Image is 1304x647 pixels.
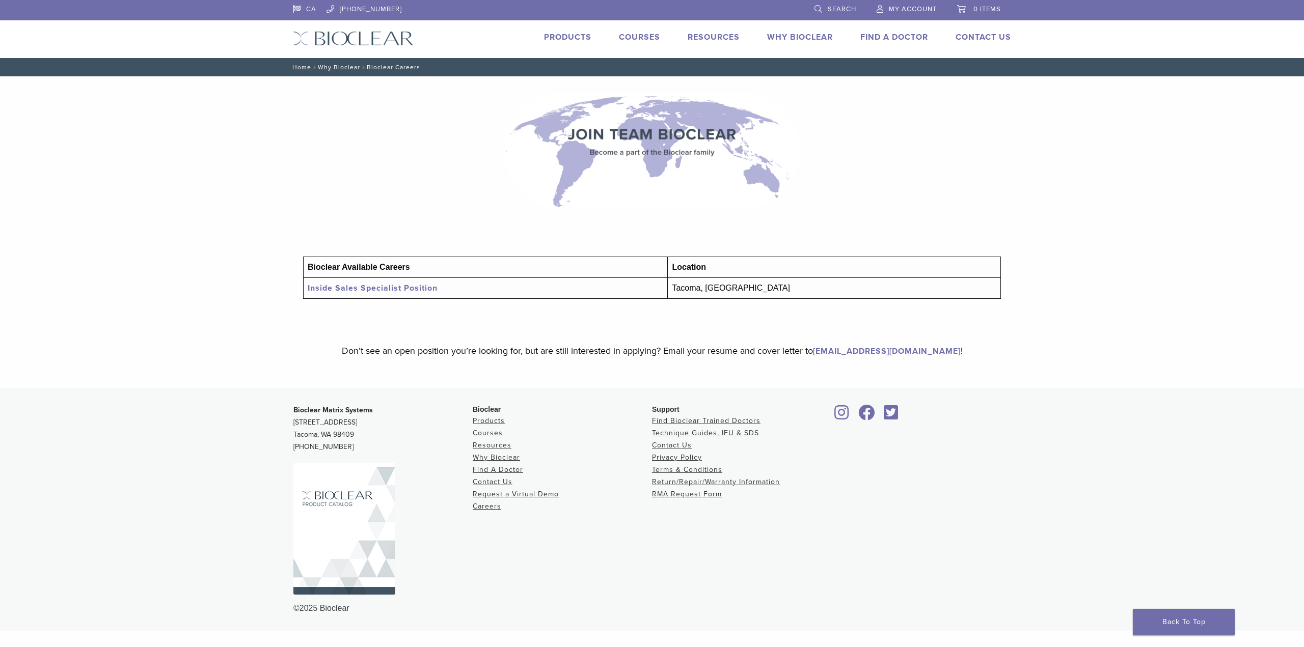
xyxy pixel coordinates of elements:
[473,405,501,413] span: Bioclear
[293,31,414,46] img: Bioclear
[473,502,501,511] a: Careers
[860,32,928,42] a: Find A Doctor
[311,65,318,70] span: /
[889,5,937,13] span: My Account
[672,263,706,271] strong: Location
[293,343,1011,358] p: Don’t see an open position you’re looking for, but are still interested in applying? Email your r...
[973,5,1001,13] span: 0 items
[308,263,410,271] strong: Bioclear Available Careers
[360,65,367,70] span: /
[473,490,559,498] a: Request a Virtual Demo
[473,477,512,486] a: Contact Us
[544,32,591,42] a: Products
[652,416,760,425] a: Find Bioclear Trained Doctors
[652,453,702,462] a: Privacy Policy
[767,32,833,42] a: Why Bioclear
[652,465,722,474] a: Terms & Conditions
[855,411,878,421] a: Bioclear
[285,58,1019,76] nav: Bioclear Careers
[956,32,1011,42] a: Contact Us
[813,346,961,356] a: [EMAIL_ADDRESS][DOMAIN_NAME]
[652,490,722,498] a: RMA Request Form
[293,463,395,595] img: Bioclear
[1133,609,1235,635] a: Back To Top
[293,602,1011,614] div: ©2025 Bioclear
[688,32,740,42] a: Resources
[652,477,780,486] a: Return/Repair/Warranty Information
[473,429,503,437] a: Courses
[293,406,373,414] strong: Bioclear Matrix Systems
[652,441,692,449] a: Contact Us
[473,453,520,462] a: Why Bioclear
[318,64,360,71] a: Why Bioclear
[619,32,660,42] a: Courses
[880,411,902,421] a: Bioclear
[308,283,438,293] a: Inside Sales Specialist Position
[473,441,511,449] a: Resources
[293,404,473,453] p: [STREET_ADDRESS] Tacoma, WA 98409 [PHONE_NUMBER]
[828,5,856,13] span: Search
[289,64,311,71] a: Home
[473,416,505,425] a: Products
[668,277,1001,298] td: Tacoma, [GEOGRAPHIC_DATA]
[652,429,759,437] a: Technique Guides, IFU & SDS
[473,465,523,474] a: Find A Doctor
[831,411,853,421] a: Bioclear
[652,405,680,413] span: Support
